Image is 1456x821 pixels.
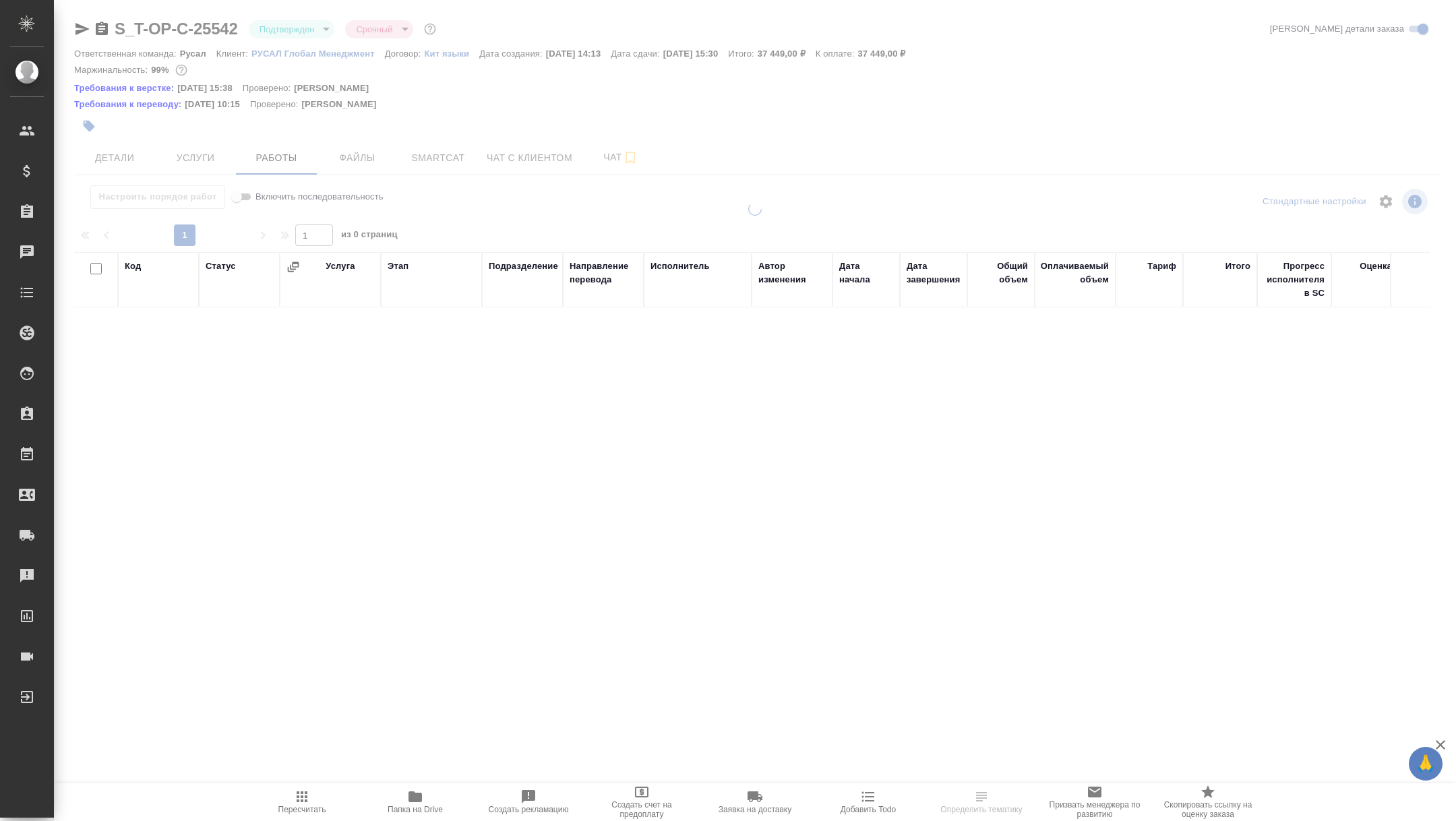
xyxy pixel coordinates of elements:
span: Папка на Drive [388,805,443,814]
div: Исполнитель [650,260,710,273]
span: Создать рекламацию [489,805,569,814]
span: Скопировать ссылку на оценку заказа [1159,800,1256,819]
div: Направление перевода [570,260,637,286]
button: Создать рекламацию [472,783,585,821]
div: Оплачиваемый объем [1041,260,1109,286]
div: Этап [388,260,408,273]
span: Призвать менеджера по развитию [1046,800,1143,819]
div: Прогресс исполнителя в SC [1264,260,1325,300]
span: Создать счет на предоплату [593,800,690,819]
div: Итого [1225,260,1250,273]
button: Призвать менеджера по развитию [1038,783,1151,821]
div: Оценка [1360,260,1392,273]
button: Пересчитать [245,783,359,821]
div: Автор изменения [758,260,826,286]
div: Тариф [1147,260,1176,273]
button: Создать счет на предоплату [585,783,698,821]
div: Код [125,260,141,273]
button: Скопировать ссылку на оценку заказа [1151,783,1265,821]
span: Заявка на доставку [719,805,791,814]
button: Определить тематику [925,783,1038,821]
button: Сгруппировать [286,260,300,274]
button: Папка на Drive [359,783,472,821]
span: Определить тематику [940,805,1022,814]
div: Услуга [326,260,355,273]
span: 🙏 [1414,750,1437,778]
span: Пересчитать [278,805,326,814]
div: Подразделение [489,260,558,273]
div: Общий объем [974,260,1028,286]
div: Дата начала [839,260,893,286]
button: Заявка на доставку [698,783,812,821]
span: Добавить Todo [841,805,896,814]
button: Добавить Todo [812,783,925,821]
div: Дата завершения [907,260,961,286]
div: Статус [206,260,236,273]
button: 🙏 [1409,747,1443,781]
